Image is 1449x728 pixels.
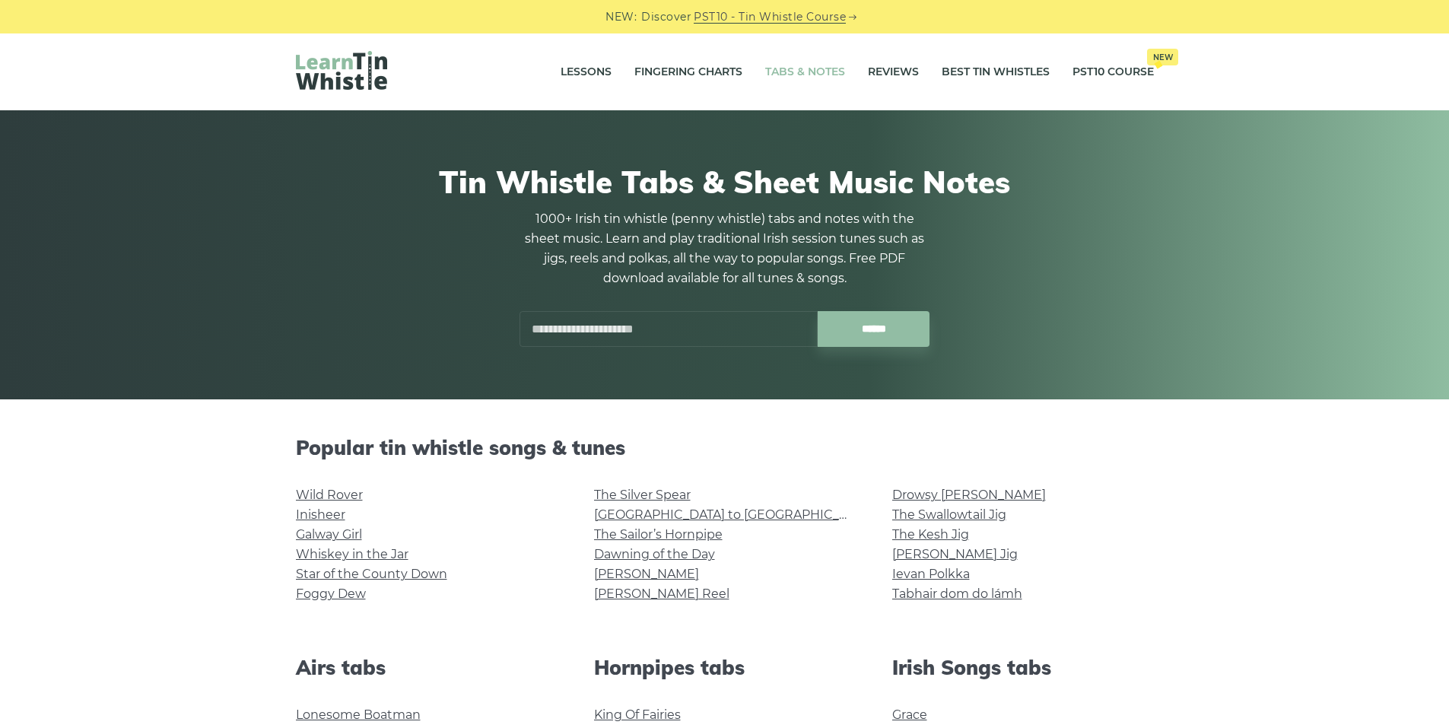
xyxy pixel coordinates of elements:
a: [PERSON_NAME] [594,567,699,581]
a: The Silver Spear [594,488,691,502]
a: King Of Fairies [594,707,681,722]
h2: Popular tin whistle songs & tunes [296,436,1154,459]
a: Lonesome Boatman [296,707,421,722]
h2: Irish Songs tabs [892,656,1154,679]
a: Dawning of the Day [594,547,715,561]
a: Fingering Charts [634,53,742,91]
a: Reviews [868,53,919,91]
a: Drowsy [PERSON_NAME] [892,488,1046,502]
span: New [1147,49,1178,65]
p: 1000+ Irish tin whistle (penny whistle) tabs and notes with the sheet music. Learn and play tradi... [520,209,930,288]
h2: Hornpipes tabs [594,656,856,679]
a: The Swallowtail Jig [892,507,1006,522]
a: [GEOGRAPHIC_DATA] to [GEOGRAPHIC_DATA] [594,507,875,522]
a: The Kesh Jig [892,527,969,542]
a: [PERSON_NAME] Reel [594,587,729,601]
a: Tabhair dom do lámh [892,587,1022,601]
a: Galway Girl [296,527,362,542]
a: Wild Rover [296,488,363,502]
a: [PERSON_NAME] Jig [892,547,1018,561]
a: The Sailor’s Hornpipe [594,527,723,542]
a: Star of the County Down [296,567,447,581]
img: LearnTinWhistle.com [296,51,387,90]
a: Best Tin Whistles [942,53,1050,91]
a: Tabs & Notes [765,53,845,91]
a: Whiskey in the Jar [296,547,408,561]
a: Grace [892,707,927,722]
h1: Tin Whistle Tabs & Sheet Music Notes [296,164,1154,200]
a: Lessons [561,53,612,91]
a: Foggy Dew [296,587,366,601]
h2: Airs tabs [296,656,558,679]
a: Inisheer [296,507,345,522]
a: Ievan Polkka [892,567,970,581]
a: PST10 CourseNew [1072,53,1154,91]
